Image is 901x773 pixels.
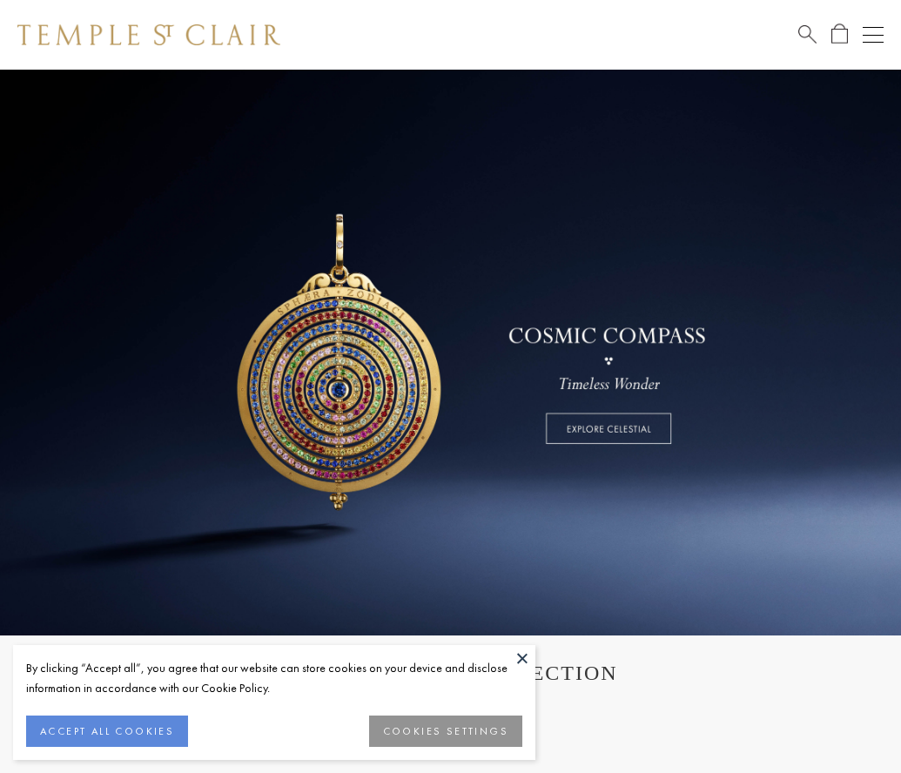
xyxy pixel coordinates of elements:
button: Open navigation [863,24,884,45]
div: By clicking “Accept all”, you agree that our website can store cookies on your device and disclos... [26,658,522,698]
a: Search [798,24,817,45]
button: ACCEPT ALL COOKIES [26,716,188,747]
button: COOKIES SETTINGS [369,716,522,747]
img: Temple St. Clair [17,24,280,45]
a: Open Shopping Bag [831,24,848,45]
